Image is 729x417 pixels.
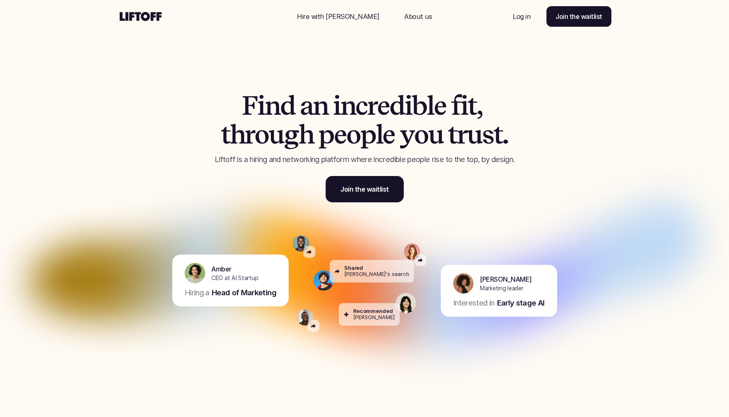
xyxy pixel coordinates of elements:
p: Log in [513,12,530,21]
span: i [405,91,412,120]
a: Nav Link [394,7,442,26]
p: [PERSON_NAME] [353,315,395,321]
p: Amber [211,264,231,274]
span: u [268,120,284,149]
p: Hire with [PERSON_NAME] [297,12,380,21]
span: r [245,120,255,149]
span: u [428,120,443,149]
span: . [502,120,508,149]
span: i [333,91,340,120]
p: Join the waitlist [555,12,602,21]
a: Join the waitlist [326,176,404,202]
p: CEO at AI Startup [211,274,258,283]
p: Liftoff is a hiring and networking platform where incredible people rise to the top, by design. [190,154,539,165]
p: Recommended [353,308,393,314]
span: u [467,120,482,149]
p: Early stage AI [497,298,544,308]
span: s [482,120,493,149]
span: t [493,120,502,149]
span: c [355,91,367,120]
a: Join the waitlist [546,6,611,27]
a: Nav Link [287,7,389,26]
span: d [280,91,295,120]
span: h [230,120,245,149]
span: a [300,91,313,120]
span: t [221,120,230,149]
span: l [427,91,434,120]
span: e [377,91,389,120]
span: e [434,91,446,120]
p: [PERSON_NAME]'s search [344,271,409,278]
span: r [367,91,377,120]
span: l [376,120,383,149]
span: g [284,120,299,149]
span: y [400,120,414,149]
span: f [451,91,461,120]
a: Nav Link [503,7,540,26]
p: [PERSON_NAME] [480,274,532,284]
span: r [457,120,467,149]
span: t [467,91,477,120]
span: o [255,120,268,149]
span: n [265,91,280,120]
span: i [461,91,468,120]
p: Hiring a [185,287,209,298]
span: p [360,120,376,149]
span: o [414,120,428,149]
p: About us [404,12,432,21]
p: Shared [344,265,363,271]
span: n [340,91,356,120]
span: b [412,91,427,120]
span: e [334,120,346,149]
span: h [299,120,314,149]
span: i [257,91,265,120]
span: n [313,91,328,120]
span: e [382,120,395,149]
span: , [477,91,482,120]
p: Marketing leader [480,284,523,293]
p: Head of Marketing [211,287,276,298]
p: Join the waitlist [340,184,389,194]
span: t [448,120,457,149]
span: p [318,120,334,149]
span: o [346,120,360,149]
p: Interested in [453,298,495,308]
span: F [242,91,257,120]
span: d [389,91,405,120]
